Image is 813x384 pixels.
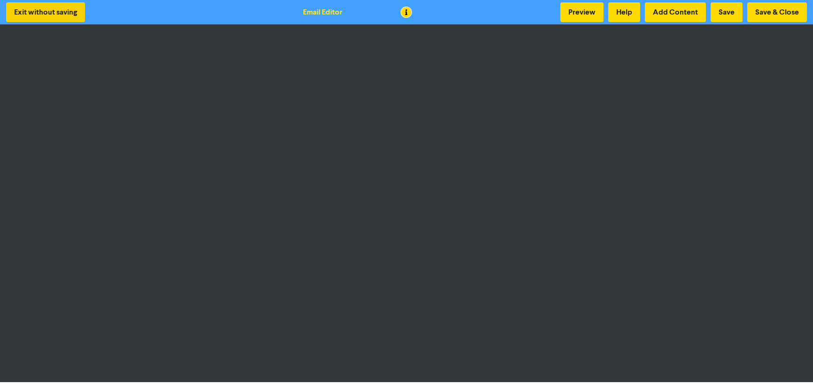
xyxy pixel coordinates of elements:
button: Preview [560,2,604,22]
button: Exit without saving [6,2,85,22]
button: Save [711,2,743,22]
button: Save & Close [747,2,807,22]
button: Add Content [645,2,706,22]
div: Email Editor [303,7,342,18]
button: Help [608,2,640,22]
